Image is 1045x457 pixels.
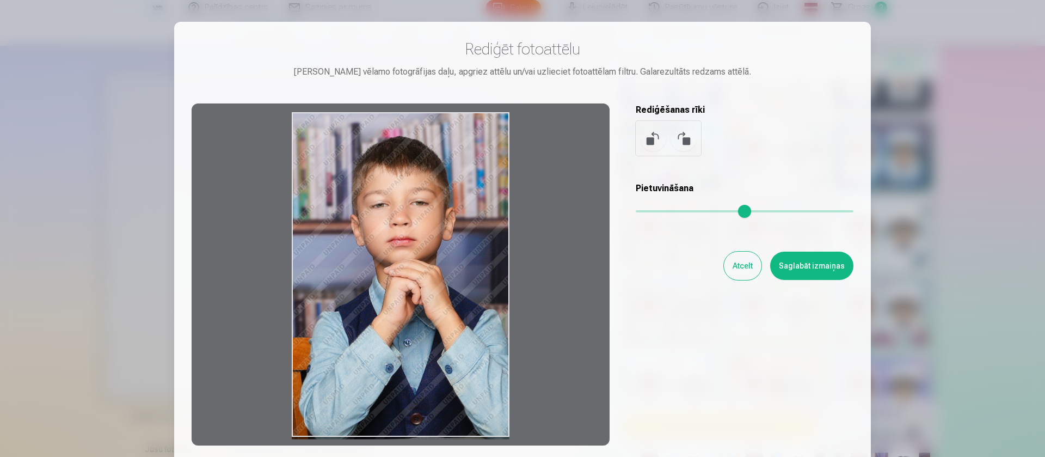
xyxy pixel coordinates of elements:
h3: Rediģēt fotoattēlu [192,39,853,59]
h5: Rediģēšanas rīki [636,103,853,117]
button: Atcelt [724,252,761,280]
button: Saglabāt izmaiņas [770,252,853,280]
h5: Pietuvināšana [636,182,853,195]
div: [PERSON_NAME] vēlamo fotogrāfijas daļu, apgriez attēlu un/vai uzlieciet fotoattēlam filtru. Galar... [192,65,853,78]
